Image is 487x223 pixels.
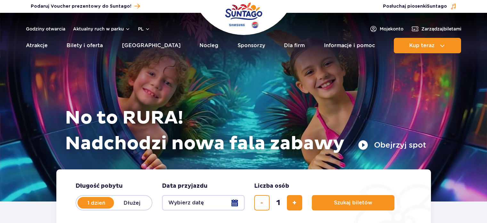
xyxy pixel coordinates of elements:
[31,3,131,10] span: Podaruj Voucher prezentowy do Suntago!
[73,26,130,31] button: Aktualny ruch w parku
[238,38,265,53] a: Sponsorzy
[324,38,375,53] a: Informacje i pomoc
[369,25,403,33] a: Mojekonto
[26,38,48,53] a: Atrakcje
[26,26,65,32] a: Godziny otwarcia
[67,38,103,53] a: Bilety i oferta
[358,140,426,150] button: Obejrzyj spot
[271,195,286,210] input: liczba biletów
[254,182,289,190] span: Liczba osób
[383,3,457,10] button: Posłuchaj piosenkiSuntago
[76,182,123,190] span: Długość pobytu
[394,38,461,53] button: Kup teraz
[138,26,150,32] button: pl
[199,38,218,53] a: Nocleg
[162,182,207,190] span: Data przyjazdu
[421,26,461,32] span: Zarządzaj biletami
[254,195,270,210] button: usuń bilet
[287,195,302,210] button: dodaj bilet
[409,43,434,48] span: Kup teraz
[334,200,372,206] span: Szukaj biletów
[162,195,245,210] button: Wybierz datę
[78,196,115,210] label: 1 dzień
[122,38,181,53] a: [GEOGRAPHIC_DATA]
[383,3,447,10] span: Posłuchaj piosenki
[284,38,305,53] a: Dla firm
[411,25,461,33] a: Zarządzajbiletami
[427,4,447,9] span: Suntago
[65,105,426,157] h1: No to RURA! Nadchodzi nowa fala zabawy
[114,196,150,210] label: Dłużej
[312,195,394,210] button: Szukaj biletów
[380,26,403,32] span: Moje konto
[31,2,140,11] a: Podaruj Voucher prezentowy do Suntago!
